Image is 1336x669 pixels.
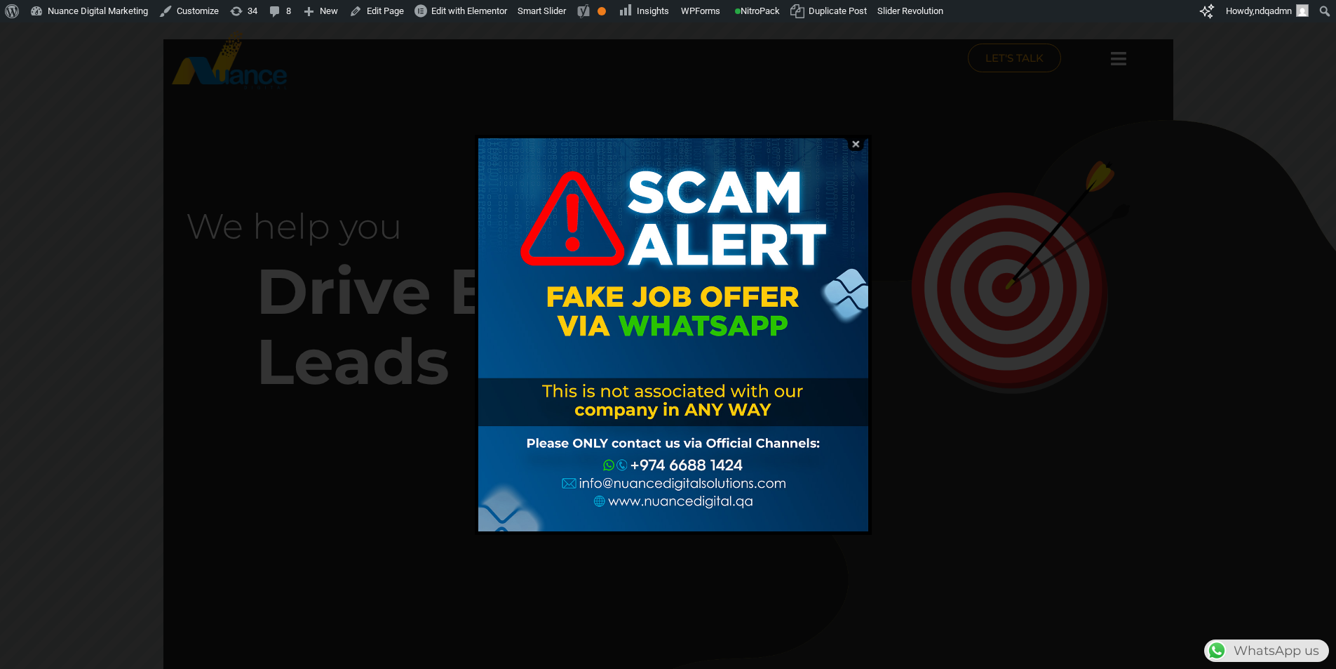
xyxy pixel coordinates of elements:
img: Close [842,138,869,151]
span: ndqadmn [1255,6,1292,16]
img: WhatsApp [1206,640,1228,662]
a: WhatsAppWhatsApp us [1204,643,1329,658]
span: Edit with Elementor [431,6,507,16]
div: WhatsApp us [1204,640,1329,662]
span: Slider Revolution [877,6,943,16]
div: OK [598,7,606,15]
span: Insights [637,6,669,16]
